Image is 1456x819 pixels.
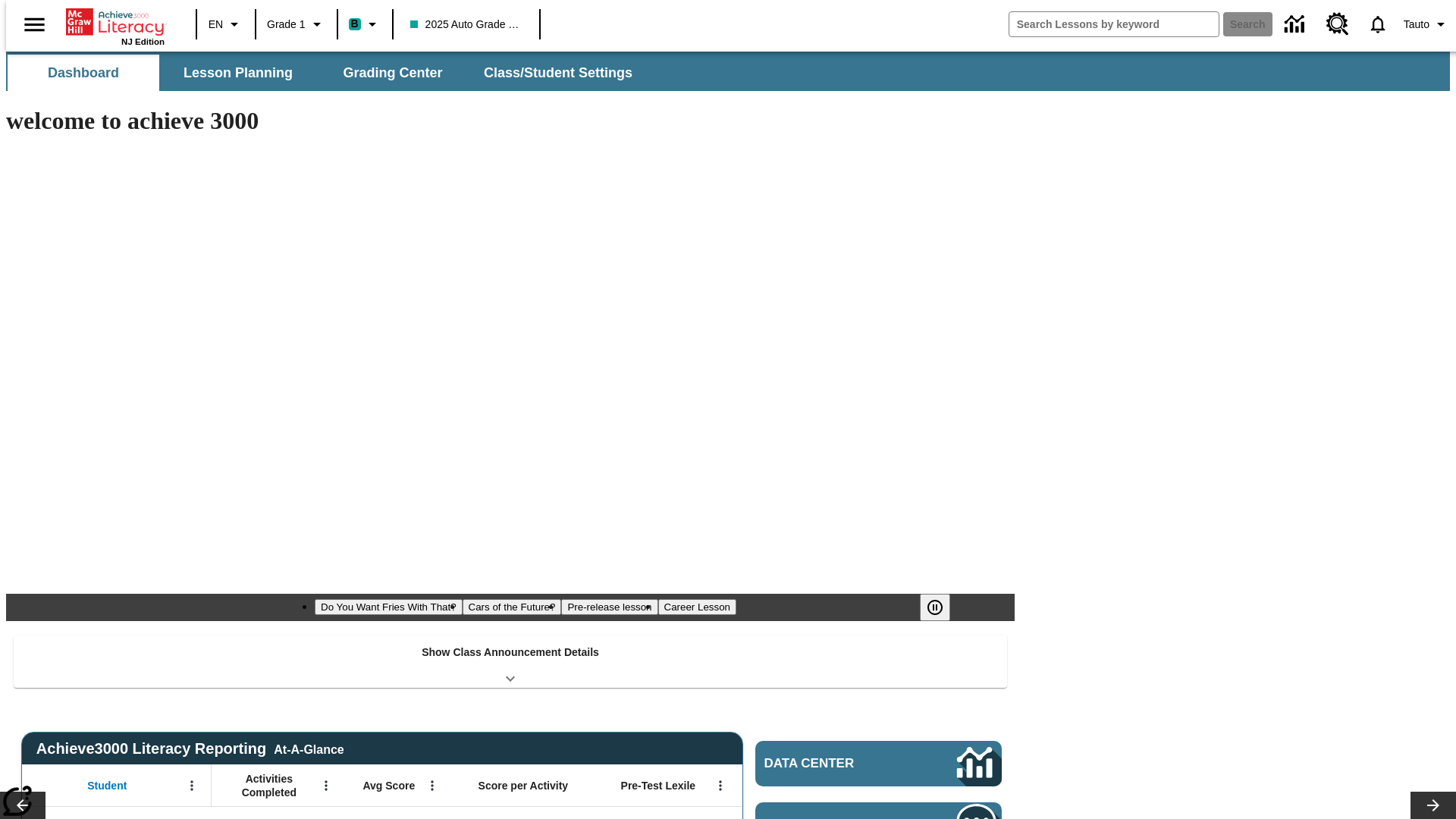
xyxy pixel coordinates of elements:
button: Lesson Planning [162,55,314,91]
button: Open Menu [709,774,732,797]
span: Score per Activity [479,779,569,792]
button: Class/Student Settings [472,55,645,91]
a: Home [66,7,165,37]
h1: welcome to achieve 3000 [6,107,1015,135]
a: Resource Center, Will open in new tab [1317,4,1358,45]
button: Slide 3 Pre-release lesson [561,599,657,615]
div: Home [66,5,165,46]
a: Data Center [755,741,1002,786]
p: Show Class Announcement Details [422,645,599,661]
button: Profile/Settings [1398,11,1456,38]
button: Boost Class color is teal. Change class color [343,11,388,38]
span: Class/Student Settings [484,64,632,82]
a: Notifications [1358,5,1398,44]
input: search field [1009,12,1219,36]
div: SubNavbar [6,55,646,91]
span: Pre-Test Lexile [621,779,696,792]
span: Data Center [764,756,906,771]
span: Grading Center [343,64,442,82]
span: Grade 1 [267,17,306,33]
button: Open Menu [180,774,203,797]
div: Show Class Announcement Details [14,635,1007,688]
span: NJ Edition [121,37,165,46]
button: Lesson carousel, Next [1410,792,1456,819]
span: Achieve3000 Literacy Reporting [36,740,344,758]
button: Pause [920,594,950,621]
span: Activities Completed [219,772,319,799]
button: Slide 1 Do You Want Fries With That? [315,599,463,615]
div: Pause [920,594,965,621]
button: Grade: Grade 1, Select a grade [261,11,332,38]
a: Data Center [1276,4,1317,45]
button: Grading Center [317,55,469,91]
span: B [351,14,359,33]
span: 2025 Auto Grade 1 A [410,17,522,33]
button: Open Menu [315,774,337,797]
span: Tauto [1404,17,1429,33]
span: Avg Score [362,779,415,792]
button: Slide 2 Cars of the Future? [463,599,562,615]
span: EN [209,17,223,33]
span: Lesson Planning [184,64,293,82]
button: Slide 4 Career Lesson [658,599,736,615]
div: At-A-Glance [274,740,344,757]
button: Open Menu [421,774,444,797]
button: Open side menu [12,2,57,47]
button: Dashboard [8,55,159,91]
div: SubNavbar [6,52,1450,91]
span: Student [87,779,127,792]
button: Language: EN, Select a language [202,11,250,38]
span: Dashboard [48,64,119,82]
